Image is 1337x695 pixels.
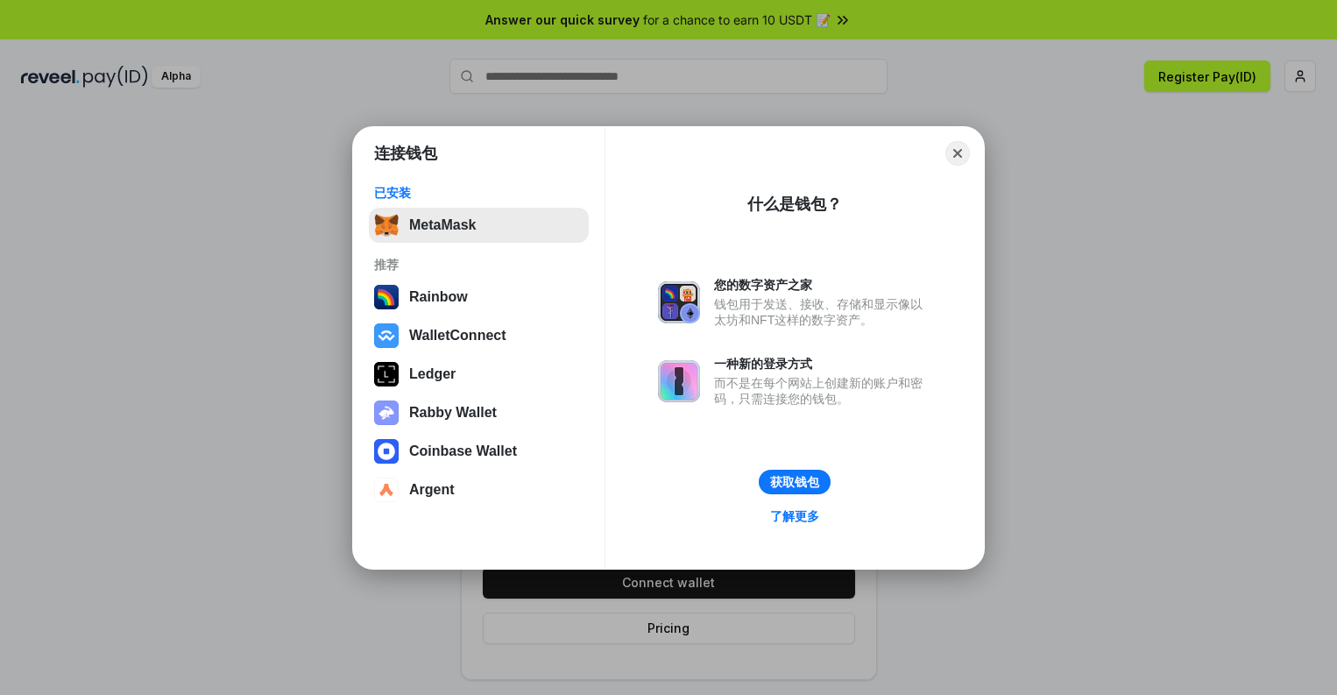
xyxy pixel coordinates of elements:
button: Rabby Wallet [369,395,589,430]
div: Ledger [409,366,456,382]
div: 什么是钱包？ [747,194,842,215]
button: 获取钱包 [759,470,831,494]
img: svg+xml,%3Csvg%20xmlns%3D%22http%3A%2F%2Fwww.w3.org%2F2000%2Fsvg%22%20fill%3D%22none%22%20viewBox... [658,281,700,323]
div: MetaMask [409,217,476,233]
div: Rabby Wallet [409,405,497,421]
div: 了解更多 [770,508,819,524]
button: WalletConnect [369,318,589,353]
button: Ledger [369,357,589,392]
img: svg+xml,%3Csvg%20width%3D%2228%22%20height%3D%2228%22%20viewBox%3D%220%200%2028%2028%22%20fill%3D... [374,323,399,348]
div: WalletConnect [409,328,506,344]
button: Rainbow [369,280,589,315]
img: svg+xml,%3Csvg%20width%3D%2228%22%20height%3D%2228%22%20viewBox%3D%220%200%2028%2028%22%20fill%3D... [374,478,399,502]
div: Coinbase Wallet [409,443,517,459]
div: 推荐 [374,257,584,273]
h1: 连接钱包 [374,143,437,164]
div: Rainbow [409,289,468,305]
button: Close [945,141,970,166]
img: svg+xml,%3Csvg%20width%3D%2228%22%20height%3D%2228%22%20viewBox%3D%220%200%2028%2028%22%20fill%3D... [374,439,399,464]
div: 而不是在每个网站上创建新的账户和密码，只需连接您的钱包。 [714,375,931,407]
button: Coinbase Wallet [369,434,589,469]
div: 已安装 [374,185,584,201]
div: 您的数字资产之家 [714,277,931,293]
button: Argent [369,472,589,507]
div: Argent [409,482,455,498]
button: MetaMask [369,208,589,243]
img: svg+xml,%3Csvg%20xmlns%3D%22http%3A%2F%2Fwww.w3.org%2F2000%2Fsvg%22%20fill%3D%22none%22%20viewBox... [658,360,700,402]
div: 一种新的登录方式 [714,356,931,372]
img: svg+xml,%3Csvg%20xmlns%3D%22http%3A%2F%2Fwww.w3.org%2F2000%2Fsvg%22%20width%3D%2228%22%20height%3... [374,362,399,387]
img: svg+xml,%3Csvg%20xmlns%3D%22http%3A%2F%2Fwww.w3.org%2F2000%2Fsvg%22%20fill%3D%22none%22%20viewBox... [374,401,399,425]
div: 获取钱包 [770,474,819,490]
img: svg+xml,%3Csvg%20fill%3D%22none%22%20height%3D%2233%22%20viewBox%3D%220%200%2035%2033%22%20width%... [374,213,399,238]
a: 了解更多 [760,505,830,528]
div: 钱包用于发送、接收、存储和显示像以太坊和NFT这样的数字资产。 [714,296,931,328]
img: svg+xml,%3Csvg%20width%3D%22120%22%20height%3D%22120%22%20viewBox%3D%220%200%20120%20120%22%20fil... [374,285,399,309]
